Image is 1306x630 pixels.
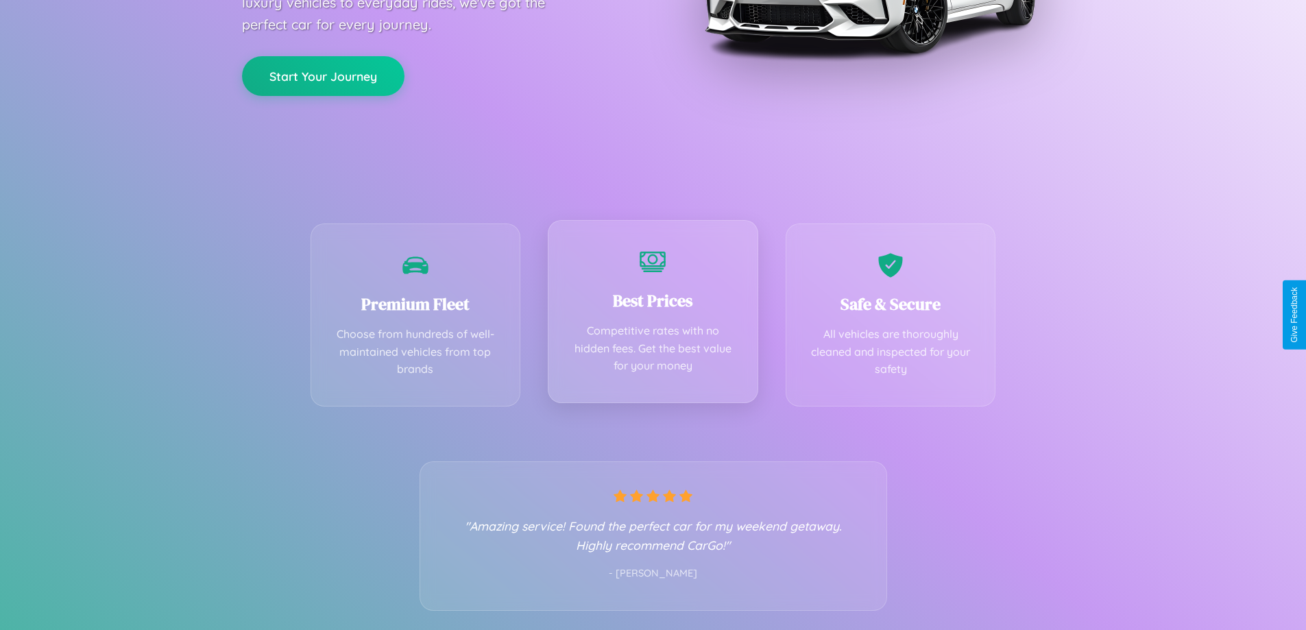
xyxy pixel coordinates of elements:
p: "Amazing service! Found the perfect car for my weekend getaway. Highly recommend CarGo!" [448,516,859,555]
h3: Best Prices [569,289,737,312]
p: - [PERSON_NAME] [448,565,859,583]
h3: Premium Fleet [332,293,500,315]
h3: Safe & Secure [807,293,975,315]
button: Start Your Journey [242,56,404,96]
p: Choose from hundreds of well-maintained vehicles from top brands [332,326,500,378]
div: Give Feedback [1290,287,1299,343]
p: Competitive rates with no hidden fees. Get the best value for your money [569,322,737,375]
p: All vehicles are thoroughly cleaned and inspected for your safety [807,326,975,378]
